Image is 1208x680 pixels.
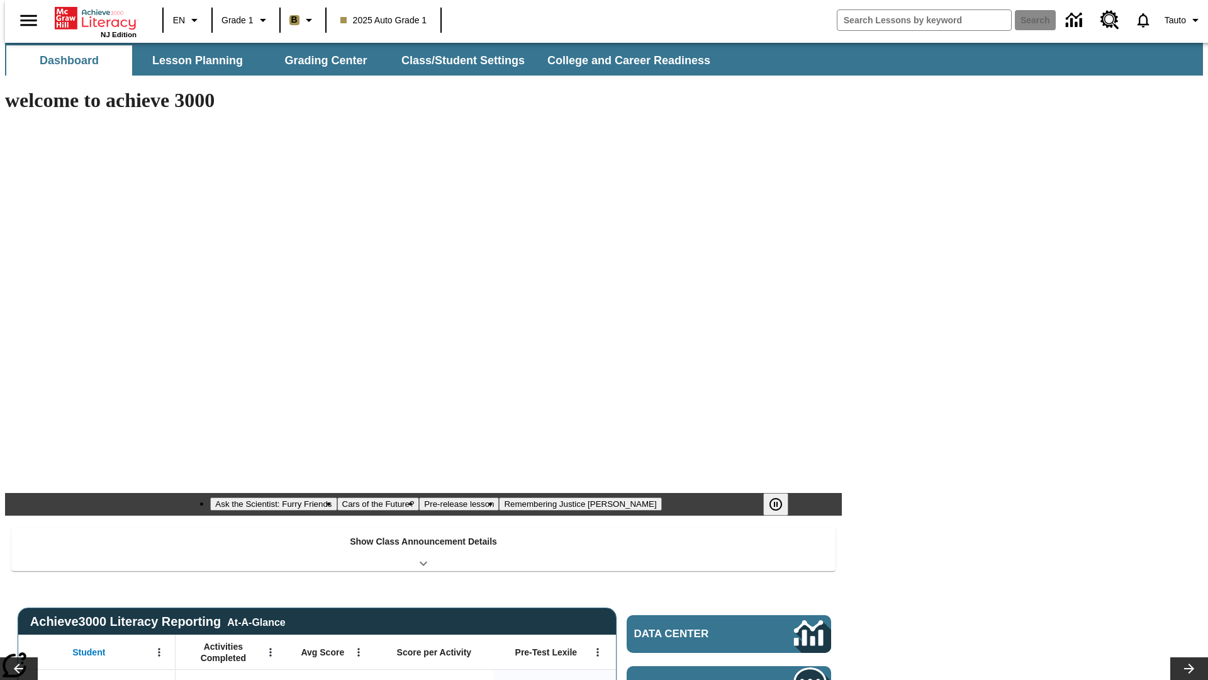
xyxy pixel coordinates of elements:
[1058,3,1093,38] a: Data Center
[634,628,752,640] span: Data Center
[167,9,208,31] button: Language: EN, Select a language
[221,14,254,27] span: Grade 1
[515,647,578,658] span: Pre-Test Lexile
[1170,657,1208,680] button: Lesson carousel, Next
[1160,9,1208,31] button: Profile/Settings
[101,31,137,38] span: NJ Edition
[1165,14,1186,27] span: Tauto
[5,89,842,112] h1: welcome to achieve 3000
[55,4,137,38] div: Home
[1093,3,1127,37] a: Resource Center, Will open in new tab
[837,10,1011,30] input: search field
[391,45,535,76] button: Class/Student Settings
[349,643,368,662] button: Open Menu
[173,14,185,27] span: EN
[227,615,285,628] div: At-A-Glance
[210,497,337,511] button: Slide 1 Ask the Scientist: Furry Friends
[5,45,722,76] div: SubNavbar
[150,643,169,662] button: Open Menu
[337,497,420,511] button: Slide 2 Cars of the Future?
[1127,4,1160,37] a: Notifications
[11,528,836,571] div: Show Class Announcement Details
[72,647,105,658] span: Student
[135,45,260,76] button: Lesson Planning
[182,641,265,664] span: Activities Completed
[419,497,499,511] button: Slide 3 Pre-release lesson
[291,12,298,28] span: B
[10,2,47,39] button: Open side menu
[261,643,280,662] button: Open Menu
[627,615,831,653] a: Data Center
[350,535,497,548] p: Show Class Announcement Details
[30,615,286,629] span: Achieve3000 Literacy Reporting
[263,45,389,76] button: Grading Center
[340,14,427,27] span: 2025 Auto Grade 1
[6,45,132,76] button: Dashboard
[5,43,1203,76] div: SubNavbar
[763,493,788,516] button: Pause
[216,9,276,31] button: Grade: Grade 1, Select a grade
[537,45,720,76] button: College and Career Readiness
[499,497,661,511] button: Slide 4 Remembering Justice O'Connor
[55,6,137,31] a: Home
[763,493,801,516] div: Pause
[588,643,607,662] button: Open Menu
[397,647,472,658] span: Score per Activity
[301,647,344,658] span: Avg Score
[284,9,322,31] button: Boost Class color is light brown. Change class color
